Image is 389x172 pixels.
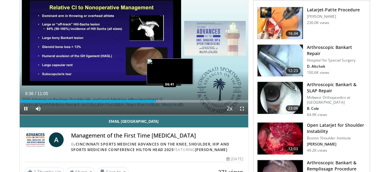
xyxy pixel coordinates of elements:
[257,82,303,114] img: cole_0_3.png.150x105_q85_crop-smart_upscale.jpg
[236,102,248,115] button: Fullscreen
[307,106,366,111] p: B. Cole
[257,7,366,39] a: 16:34 Latarjet-Patte Procedure [PERSON_NAME] 236.0K views
[307,148,327,153] p: 49.2K views
[307,14,360,19] p: [PERSON_NAME]
[20,100,248,102] div: Progress Bar
[307,70,329,75] p: 100.6K views
[307,82,366,94] h3: Arthroscopic Bankart & SLAP Repair
[257,45,303,77] img: 10039_3.png.150x105_q85_crop-smart_upscale.jpg
[257,82,366,117] a: 23:06 Arthroscopic Bankart & SLAP Repair Midwest Orthopaedics at [GEOGRAPHIC_DATA] B. Cole 64.9K ...
[71,132,243,139] h4: Management of the First Time [MEDICAL_DATA]
[25,132,46,147] img: Cincinnati Sports Medicine Advances on the Knee, Shoulder, Hip and Sports Medicine Conference Hil...
[147,58,193,84] img: image.jpeg
[307,95,366,105] p: Midwest Orthopaedics at [GEOGRAPHIC_DATA]
[20,102,32,115] button: Pause
[307,142,366,147] p: [PERSON_NAME]
[71,142,243,153] div: By FEATURING
[257,44,366,77] a: 12:23 Arthroscopic Bankart Repair Hospital for Special Surgery D. Altchek 100.6K views
[307,44,366,57] h3: Arthroscopic Bankart Repair
[286,68,300,74] span: 12:23
[226,156,243,162] div: [DATE]
[286,146,300,152] span: 12:03
[257,122,303,154] img: 944938_3.png.150x105_q85_crop-smart_upscale.jpg
[307,160,366,172] h3: Arthroscopic Bankart & Remplissage Procedure
[20,115,248,127] a: Email [GEOGRAPHIC_DATA]
[286,105,300,111] span: 23:06
[32,102,44,115] button: Mute
[307,20,329,25] p: 236.0K views
[307,7,360,13] h3: Latarjet-Patte Procedure
[307,64,366,69] p: D. Altchek
[307,136,366,141] p: Boston Shoulder Institute
[257,122,366,155] a: 12:03 Open Latarjet for Shoulder Instability Boston Shoulder Institute [PERSON_NAME] 49.2K views
[224,102,236,115] button: Playback Rate
[307,58,366,63] p: Hospital for Special Surgery
[257,7,303,39] img: 617583_3.png.150x105_q85_crop-smart_upscale.jpg
[49,132,64,147] a: A
[25,91,34,96] span: 6:36
[35,91,36,96] span: /
[195,147,228,152] a: [PERSON_NAME]
[286,30,300,37] span: 16:34
[37,91,48,96] span: 11:05
[71,142,229,152] a: Cincinnati Sports Medicine Advances on the Knee, Shoulder, Hip and Sports Medicine Conference Hil...
[307,122,366,134] h3: Open Latarjet for Shoulder Instability
[307,112,327,117] p: 64.9K views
